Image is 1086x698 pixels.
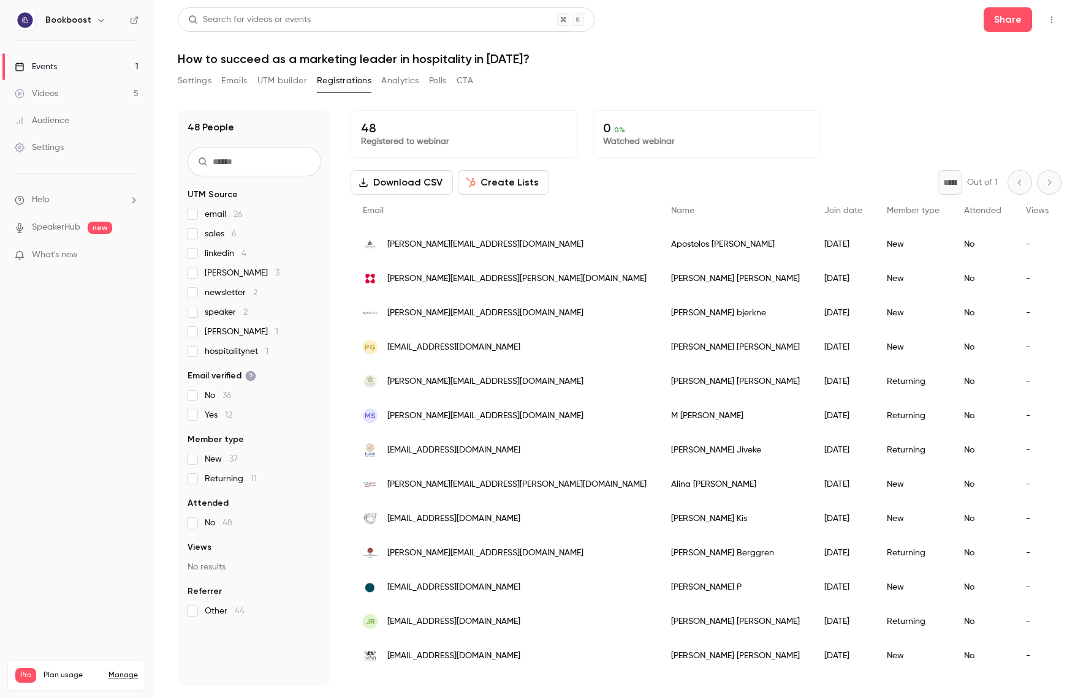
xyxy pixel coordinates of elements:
[205,473,257,485] span: Returning
[188,497,229,509] span: Attended
[351,170,453,195] button: Download CSV
[659,433,812,467] div: [PERSON_NAME] Jiveke
[659,639,812,673] div: [PERSON_NAME] [PERSON_NAME]
[44,670,101,680] span: Plan usage
[205,247,246,260] span: linkedin
[15,668,36,683] span: Pro
[381,71,419,91] button: Analytics
[253,288,257,297] span: 2
[178,71,211,91] button: Settings
[275,269,279,277] span: 3
[429,71,447,91] button: Polls
[1014,433,1061,467] div: -
[232,230,237,238] span: 6
[1014,399,1061,433] div: -
[363,237,378,252] img: atlanticahotels.com
[363,206,384,215] span: Email
[363,511,378,526] img: glockenhof.ch
[15,10,35,30] img: Bookboost
[659,296,812,330] div: [PERSON_NAME] bjerkne
[964,206,1001,215] span: Attended
[188,120,234,135] h1: 48 People
[1014,261,1061,296] div: -
[967,176,998,189] p: Out of 1
[952,501,1014,536] div: No
[457,71,473,91] button: CTA
[1014,639,1061,673] div: -
[875,639,952,673] div: New
[1014,604,1061,639] div: -
[875,467,952,501] div: New
[812,570,875,604] div: [DATE]
[88,222,112,234] span: new
[875,536,952,570] div: Returning
[363,374,378,389] img: theinnonthemoorhotel.co.uk
[659,364,812,399] div: [PERSON_NAME] [PERSON_NAME]
[603,121,810,135] p: 0
[812,639,875,673] div: [DATE]
[812,501,875,536] div: [DATE]
[952,261,1014,296] div: No
[1026,206,1049,215] span: Views
[659,501,812,536] div: [PERSON_NAME] Kis
[659,570,812,604] div: [PERSON_NAME] P
[952,399,1014,433] div: No
[824,206,862,215] span: Join date
[363,683,378,697] img: hyhotels.co.uk
[222,391,232,400] span: 36
[387,272,647,285] span: [PERSON_NAME][EMAIL_ADDRESS][PERSON_NAME][DOMAIN_NAME]
[952,227,1014,261] div: No
[387,512,520,525] span: [EMAIL_ADDRESS][DOMAIN_NAME]
[387,444,520,457] span: [EMAIL_ADDRESS][DOMAIN_NAME]
[205,409,232,421] span: Yes
[875,227,952,261] div: New
[659,261,812,296] div: [PERSON_NAME] [PERSON_NAME]
[1014,467,1061,501] div: -
[363,271,378,286] img: knightfrank.com
[812,604,875,639] div: [DATE]
[875,604,952,639] div: Returning
[275,328,278,336] span: 1
[251,475,257,483] span: 11
[15,88,58,100] div: Videos
[124,250,139,261] iframe: Noticeable Trigger
[659,227,812,261] div: Apostolos [PERSON_NAME]
[188,433,244,446] span: Member type
[365,410,376,421] span: MS
[659,399,812,433] div: M [PERSON_NAME]
[952,604,1014,639] div: No
[363,648,378,663] img: inyati.co.za
[205,345,268,358] span: hospitalitynet
[614,126,625,134] span: 0 %
[812,330,875,364] div: [DATE]
[1014,536,1061,570] div: -
[952,330,1014,364] div: No
[361,135,568,148] p: Registered to webinar
[222,519,232,527] span: 48
[221,71,247,91] button: Emails
[812,399,875,433] div: [DATE]
[205,228,237,240] span: sales
[952,364,1014,399] div: No
[317,71,371,91] button: Registrations
[205,287,257,299] span: newsletter
[875,261,952,296] div: New
[1014,364,1061,399] div: -
[603,135,810,148] p: Watched webinar
[366,616,375,627] span: JR
[875,501,952,536] div: New
[812,467,875,501] div: [DATE]
[387,341,520,354] span: [EMAIL_ADDRESS][DOMAIN_NAME]
[387,478,647,491] span: [PERSON_NAME][EMAIL_ADDRESS][PERSON_NAME][DOMAIN_NAME]
[812,433,875,467] div: [DATE]
[365,342,376,353] span: PG
[188,189,321,617] section: facet-groups
[205,306,248,318] span: speaker
[363,546,378,560] img: hotelkungstradgarden.se
[659,467,812,501] div: Alina [PERSON_NAME]
[387,581,520,594] span: [EMAIL_ADDRESS][DOMAIN_NAME]
[188,561,321,573] p: No results
[363,306,378,320] img: bjerkne.com
[32,193,50,206] span: Help
[1014,330,1061,364] div: -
